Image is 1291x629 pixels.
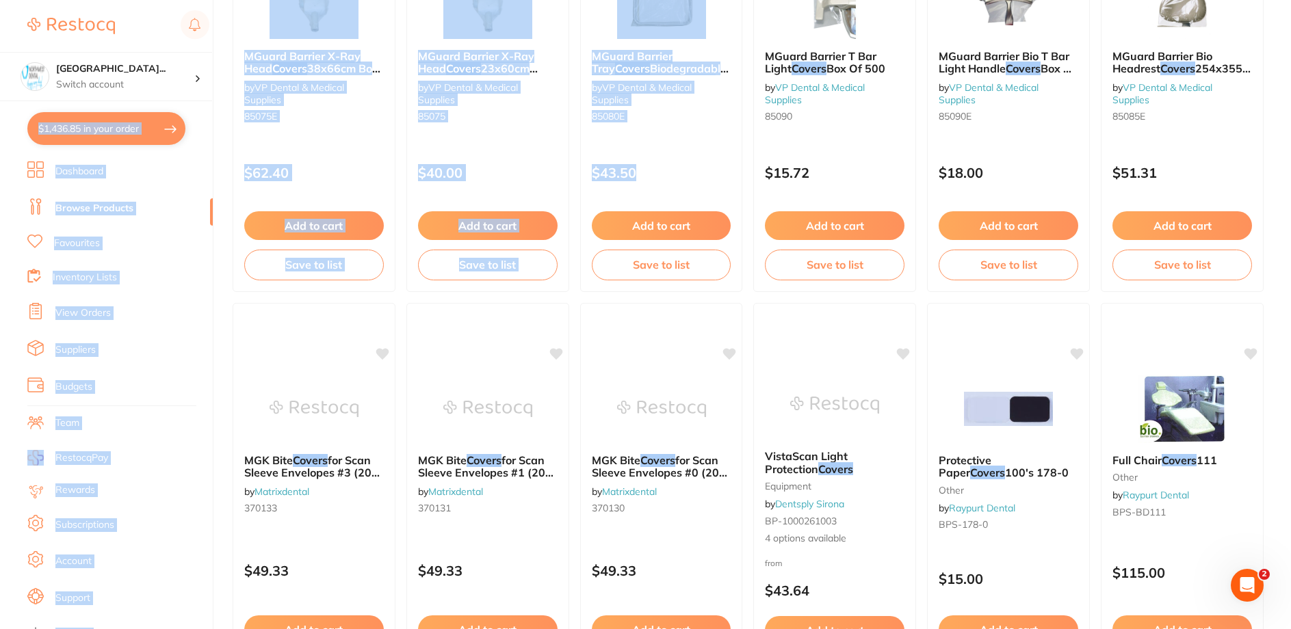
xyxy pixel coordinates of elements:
span: MGK Bite [244,453,293,467]
em: Covers [970,466,1005,479]
p: $49.33 [592,563,731,578]
img: Protective Paper Covers 100's 178-0 [964,375,1053,443]
span: MGK Bite [592,453,640,467]
span: by [244,485,309,498]
span: 370131 [418,502,451,514]
span: MGuard Barrier Bio T Bar Light Handle [939,49,1069,75]
em: Covers [1160,62,1195,75]
span: Biodegradable 270mmx360mm Box Of 500 [592,62,729,101]
span: 85085E [1112,110,1145,122]
b: MGuard Barrier Tray Covers Biodegradable 270mmx360mm Box Of 500 [592,50,731,75]
p: $43.64 [765,583,904,598]
a: Budgets [55,380,92,394]
a: Suppliers [55,343,96,357]
button: $1,436.85 in your order [27,112,185,145]
img: MGK Bite Covers for Scan Sleeve Envelopes #1 (200) 2x4cm [443,375,532,443]
a: Matrixdental [428,485,483,498]
b: VistaScan Light Protection Covers [765,450,904,475]
span: by [765,498,844,510]
span: 111 [1197,453,1217,467]
button: Save to list [939,250,1078,280]
span: 2 [1259,569,1270,580]
p: Switch account [56,78,194,92]
button: Save to list [765,250,904,280]
a: VP Dental & Medical Supplies [1112,81,1212,106]
button: Add to cart [592,211,731,240]
p: $115.00 [1112,565,1252,580]
b: MGuard Barrier Bio T Bar Light Handle Covers Box Of 500 [939,50,1078,75]
a: Raypurt Dental [1123,489,1189,501]
img: MGK Bite Covers for Scan Sleeve Envelopes #3 (200) 2.7x5.4cm [270,375,358,443]
a: Restocq Logo [27,10,115,42]
span: MGK Bite [418,453,467,467]
span: for Scan Sleeve Envelopes #0 (200) 2x3cm [592,453,730,492]
img: VistaScan Light Protection Covers [790,371,879,439]
a: Browse Products [55,202,133,215]
button: Add to cart [939,211,1078,240]
span: BP-1000261003 [765,515,837,527]
span: BPS-BD111 [1112,506,1166,518]
img: MGK Bite Covers for Scan Sleeve Envelopes #0 (200) 2x3cm [617,375,706,443]
a: Account [55,554,92,568]
span: MGuard Barrier T Bar Light [765,49,876,75]
span: 85075 [418,110,445,122]
h4: North West Dental Wynyard [56,62,194,76]
span: by [592,81,692,106]
img: North West Dental Wynyard [21,63,49,90]
span: for Scan Sleeve Envelopes #1 (200) 2x4cm [418,453,556,492]
b: MGuard Barrier T Bar Light Covers Box Of 500 [765,50,904,75]
b: MGuard Barrier X-Ray Head Covers 23x60cm Small Box Of 250 [418,50,558,75]
span: 4 options available [765,532,904,546]
span: by [592,485,657,498]
span: from [765,558,783,568]
b: MGuard Barrier Bio Headrest Covers 254x355mm Box Of 250 [1112,50,1252,75]
span: 370133 [244,502,277,514]
em: Covers [1006,62,1041,75]
p: $49.33 [418,563,558,578]
button: Save to list [244,250,384,280]
em: Covers [818,462,853,476]
p: $18.00 [939,165,1078,180]
button: Add to cart [1112,211,1252,240]
a: VP Dental & Medical Supplies [418,81,518,106]
span: Protective Paper [939,453,991,479]
span: MGuard Barrier Bio Headrest [1112,49,1212,75]
span: VistaScan Light Protection [765,449,848,475]
a: Raypurt Dental [949,502,1015,514]
span: by [418,485,483,498]
em: Covers [446,62,481,75]
span: Full Chair [1112,453,1162,467]
button: Add to cart [244,211,384,240]
em: Covers [272,62,307,75]
span: 23x60cm Small Box Of 250 [418,62,538,88]
b: Protective Paper Covers 100's 178-0 [939,454,1078,479]
span: by [939,81,1039,106]
span: 85080E [592,110,625,122]
button: Add to cart [418,211,558,240]
a: VP Dental & Medical Supplies [765,81,865,106]
button: Add to cart [765,211,904,240]
span: for Scan Sleeve Envelopes #3 (200) 2.7x5.4cm [244,453,382,492]
span: by [418,81,518,106]
a: Rewards [55,483,95,497]
span: by [1112,489,1189,501]
span: 38x66cm Box Of 250 [244,62,380,88]
small: equipment [765,481,904,492]
a: Inventory Lists [53,271,117,284]
p: $49.33 [244,563,384,578]
button: Save to list [592,250,731,280]
em: Covers [615,62,650,75]
em: Covers [640,453,675,467]
img: Restocq Logo [27,18,115,34]
a: Matrixdental [255,485,309,498]
b: MGK Bite Covers for Scan Sleeve Envelopes #1 (200) 2x4cm [418,454,558,479]
a: Team [55,416,79,430]
a: VP Dental & Medical Supplies [939,81,1039,106]
span: MGuard Barrier Tray [592,49,673,75]
a: Matrixdental [602,485,657,498]
small: other [939,485,1078,496]
p: $62.40 [244,165,384,180]
span: 370130 [592,502,625,514]
p: $15.72 [765,165,904,180]
span: Box Of 500 [826,62,885,75]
